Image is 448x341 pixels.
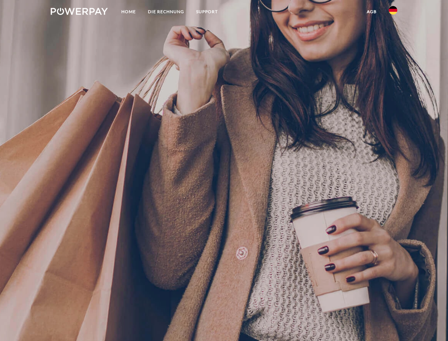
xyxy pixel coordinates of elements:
[361,5,383,18] a: agb
[115,5,142,18] a: Home
[142,5,190,18] a: DIE RECHNUNG
[51,8,108,15] img: logo-powerpay-white.svg
[389,6,397,15] img: de
[190,5,224,18] a: SUPPORT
